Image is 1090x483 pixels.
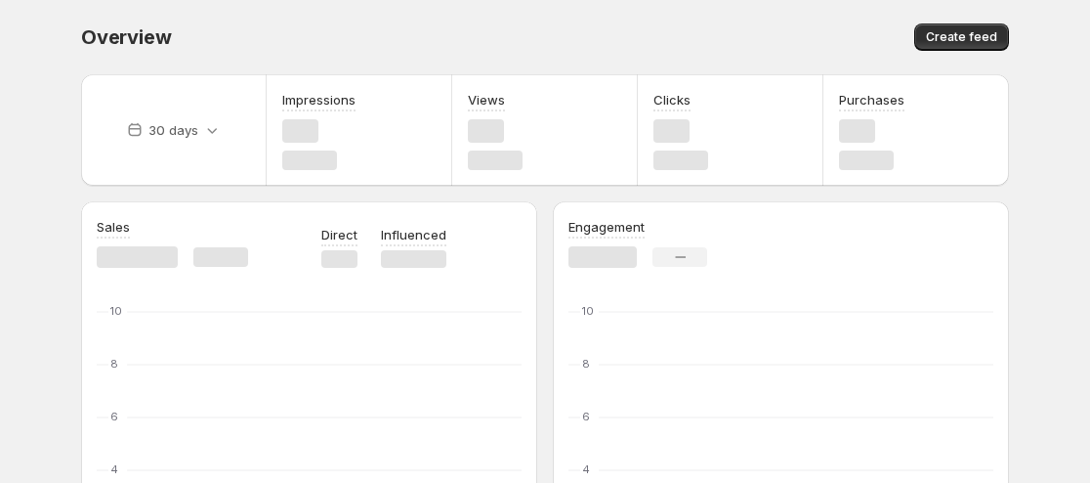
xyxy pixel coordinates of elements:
[468,90,505,110] h3: Views
[839,90,904,110] h3: Purchases
[582,410,590,423] text: 6
[582,462,590,476] text: 4
[568,217,645,237] h3: Engagement
[110,462,118,476] text: 4
[148,120,198,140] p: 30 days
[81,25,171,49] span: Overview
[321,225,357,244] p: Direct
[582,304,594,318] text: 10
[926,29,997,45] span: Create feed
[110,304,122,318] text: 10
[110,410,118,423] text: 6
[282,90,356,110] h3: Impressions
[97,217,130,237] h3: Sales
[381,225,446,244] p: Influenced
[582,357,590,371] text: 8
[914,23,1009,51] button: Create feed
[653,90,691,110] h3: Clicks
[110,357,118,371] text: 8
